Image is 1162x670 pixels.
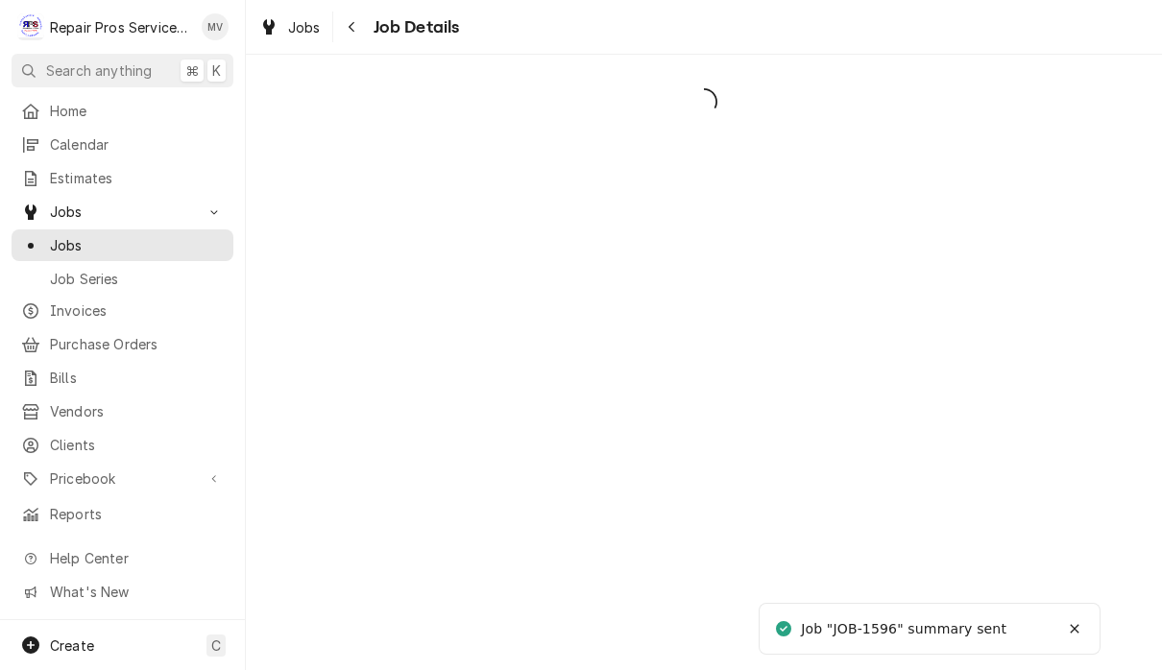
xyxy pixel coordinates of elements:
a: Calendar [12,129,233,160]
a: Vendors [12,395,233,427]
a: Jobs [12,229,233,261]
span: Jobs [288,17,321,37]
span: Clients [50,435,224,455]
span: Job Details [368,14,460,40]
a: Job Series [12,263,233,295]
a: Bills [12,362,233,394]
a: Purchase Orders [12,328,233,360]
div: Repair Pros Services Inc's Avatar [17,13,44,40]
span: Create [50,637,94,654]
span: Jobs [50,235,224,255]
div: Job "JOB-1596" summary sent [801,619,1009,639]
div: Mindy Volker's Avatar [202,13,229,40]
span: Invoices [50,300,224,321]
a: Go to Help Center [12,542,233,574]
a: Go to Jobs [12,196,233,227]
span: ⌘ [185,60,199,81]
a: Reports [12,498,233,530]
a: Jobs [252,12,328,43]
span: Estimates [50,168,224,188]
div: R [17,13,44,40]
a: Invoices [12,295,233,326]
span: Vendors [50,401,224,421]
a: Go to What's New [12,576,233,608]
a: Estimates [12,162,233,194]
span: K [212,60,221,81]
button: Navigate back [337,12,368,42]
a: Home [12,95,233,127]
button: Search anything⌘K [12,54,233,87]
span: Help Center [50,548,222,568]
span: Loading... [246,82,1162,122]
span: What's New [50,582,222,602]
a: Go to Pricebook [12,463,233,494]
span: Bills [50,368,224,388]
span: Calendar [50,134,224,155]
span: Job Series [50,269,224,289]
span: Reports [50,504,224,524]
span: Home [50,101,224,121]
span: Pricebook [50,468,195,489]
div: MV [202,13,229,40]
a: Clients [12,429,233,461]
span: Jobs [50,202,195,222]
div: Repair Pros Services Inc [50,17,191,37]
span: C [211,635,221,656]
span: Purchase Orders [50,334,224,354]
span: Search anything [46,60,152,81]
